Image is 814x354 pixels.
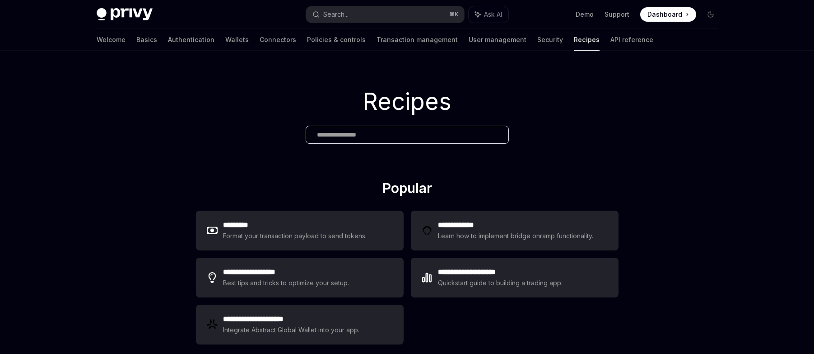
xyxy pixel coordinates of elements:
a: Wallets [225,29,249,51]
a: Authentication [168,29,214,51]
a: Dashboard [640,7,696,22]
div: Learn how to implement bridge onramp functionality. [438,231,593,241]
a: Welcome [97,29,126,51]
a: **** ****Format your transaction payload to send tokens. [196,211,404,250]
h2: Popular [196,180,619,200]
a: Security [537,29,563,51]
div: Format your transaction payload to send tokens. [223,231,367,241]
div: Integrate Abstract Global Wallet into your app. [223,325,359,335]
a: **** **** ***Learn how to implement bridge onramp functionality. [411,211,619,250]
a: Transaction management [377,29,458,51]
button: Search...⌘K [306,6,464,23]
div: Search... [323,9,349,20]
a: Support [605,10,629,19]
span: ⌘ K [449,11,459,18]
a: Demo [576,10,594,19]
a: Recipes [574,29,600,51]
a: Policies & controls [307,29,366,51]
a: Basics [136,29,157,51]
a: API reference [610,29,653,51]
div: Quickstart guide to building a trading app. [438,278,563,288]
a: Connectors [260,29,296,51]
button: Ask AI [469,6,508,23]
span: Ask AI [484,10,502,19]
img: dark logo [97,8,153,21]
button: Toggle dark mode [703,7,718,22]
span: Dashboard [647,10,682,19]
div: Best tips and tricks to optimize your setup. [223,278,349,288]
a: User management [469,29,526,51]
